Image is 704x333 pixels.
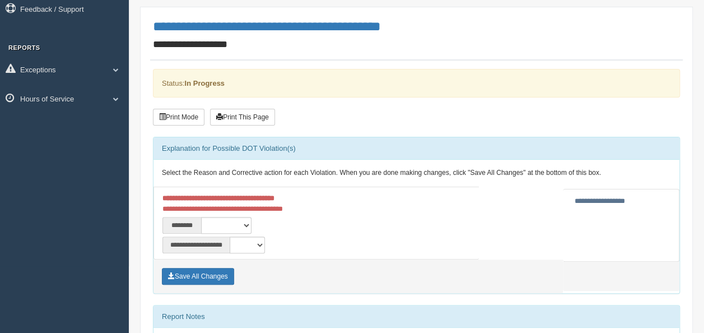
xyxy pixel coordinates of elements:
div: Explanation for Possible DOT Violation(s) [153,137,679,160]
strong: In Progress [184,79,225,87]
div: Select the Reason and Corrective action for each Violation. When you are done making changes, cli... [153,160,679,187]
div: Status: [153,69,680,98]
button: Save [162,268,234,285]
button: Print Mode [153,109,204,126]
button: Print This Page [210,109,275,126]
div: Report Notes [153,306,679,328]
